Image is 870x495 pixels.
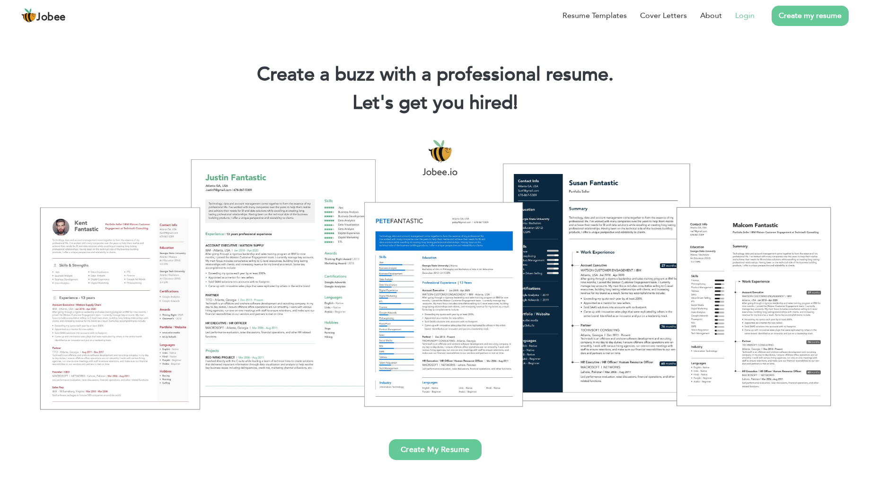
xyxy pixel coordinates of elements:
[735,10,755,21] a: Login
[36,12,66,23] span: Jobee
[399,90,518,116] span: get you hired!
[389,439,482,460] a: Create My Resume
[513,90,518,116] span: |
[14,62,856,87] h1: Create a buzz with a professional resume.
[562,10,627,21] a: Resume Templates
[14,91,856,115] h2: Let's
[700,10,722,21] a: About
[21,8,66,23] a: Jobee
[772,6,849,26] a: Create my resume
[640,10,687,21] a: Cover Letters
[21,8,36,23] img: jobee.io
